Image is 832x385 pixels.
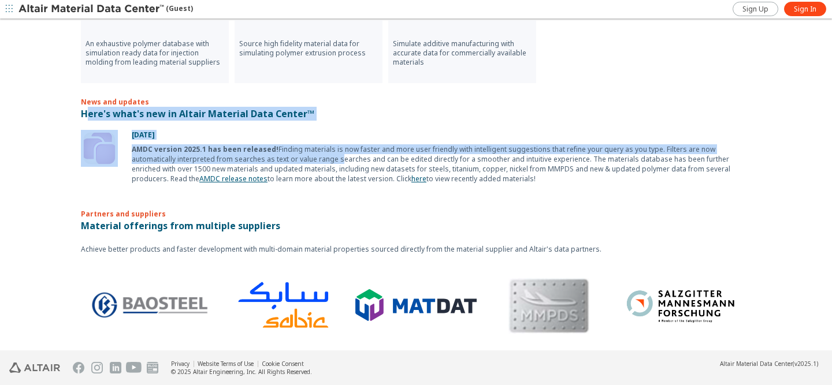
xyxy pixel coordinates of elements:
[196,267,318,343] img: Logo - Sabic
[784,2,826,16] a: Sign In
[595,282,716,328] img: Logo - Salzgitter
[9,362,60,373] img: Altair Engineering
[199,174,268,184] a: AMDC release notes
[198,360,254,368] a: Website Terms of Use
[132,144,751,184] div: Finding materials is now faster and more user friendly with intelligent suggestions that refine y...
[393,39,532,67] p: Simulate additive manufacturing with accurate data for commercially available materials
[720,360,818,368] div: (v2025.1)
[81,107,751,121] p: Here's what's new in Altair Material Data Center™
[171,360,190,368] a: Privacy
[171,368,312,376] div: © 2025 Altair Engineering, Inc. All Rights Reserved.
[86,39,224,67] p: An exhaustive polymer database with simulation ready data for injection molding from leading mate...
[262,360,304,368] a: Cookie Consent
[329,289,451,321] img: Logo - MatDat
[64,291,185,319] img: Logo - BaoSteel
[462,264,584,347] img: MMPDS Logo
[742,5,768,14] span: Sign Up
[81,130,118,167] img: Update Icon Software
[81,244,751,254] p: Achieve better products and faster development with multi-domain material properties sourced dire...
[132,130,751,140] p: [DATE]
[411,174,426,184] a: here
[733,2,778,16] a: Sign Up
[81,219,751,233] p: Material offerings from multiple suppliers
[720,360,793,368] span: Altair Material Data Center
[81,190,751,219] p: Partners and suppliers
[18,3,166,15] img: Altair Material Data Center
[239,39,378,58] p: Source high fidelity material data for simulating polymer extrusion process
[81,97,751,107] p: News and updates
[18,3,193,15] div: (Guest)
[132,144,278,154] b: AMDC version 2025.1 has been released!
[794,5,816,14] span: Sign In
